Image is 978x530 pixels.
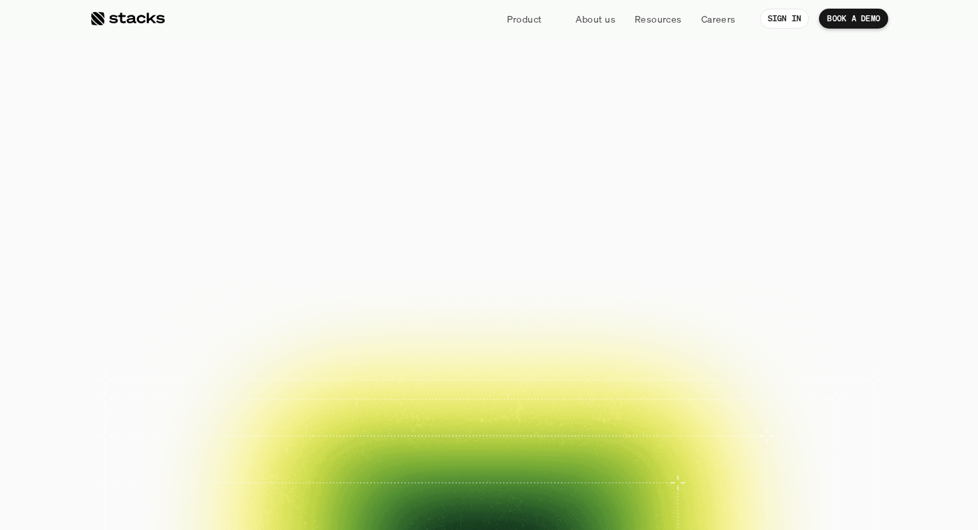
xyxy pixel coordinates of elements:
[827,14,880,23] p: BOOK A DEMO
[760,9,810,29] a: SIGN IN
[589,98,729,156] span: close.
[575,12,615,26] p: About us
[501,289,599,307] p: EXPLORE PRODUCT
[568,7,623,31] a: About us
[819,9,888,29] a: BOOK A DEMO
[331,227,647,267] p: Close your books faster, smarter, and risk-free with Stacks, the AI tool for accounting teams.
[693,7,744,31] a: Careers
[357,283,472,315] a: BOOK A DEMO
[627,7,690,31] a: Resources
[331,156,647,213] span: Reimagined.
[701,12,736,26] p: Careers
[249,98,350,156] span: The
[635,12,682,26] p: Resources
[361,98,579,156] span: financial
[768,14,802,23] p: SIGN IN
[507,12,542,26] p: Product
[379,289,451,307] p: BOOK A DEMO
[479,283,621,315] a: EXPLORE PRODUCT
